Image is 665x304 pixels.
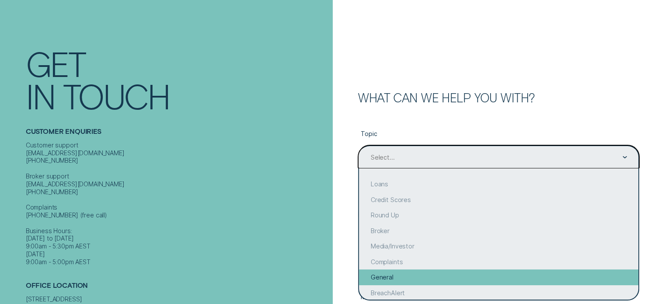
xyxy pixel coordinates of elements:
[359,207,638,223] div: Round Up
[26,79,55,112] div: In
[63,79,169,112] div: Touch
[26,47,85,79] div: Get
[359,192,638,208] div: Credit Scores
[26,295,329,303] div: [STREET_ADDRESS]
[358,92,639,103] h2: What can we help you with?
[26,127,329,141] h2: Customer Enquiries
[26,281,329,295] h2: Office Location
[26,141,329,266] div: Customer support [EMAIL_ADDRESS][DOMAIN_NAME] [PHONE_NUMBER] Broker support [EMAIL_ADDRESS][DOMAI...
[359,223,638,239] div: Broker
[26,47,329,112] h1: Get In Touch
[359,285,638,301] div: BreachAlert
[371,154,395,161] div: Select...
[358,124,639,145] label: Topic
[359,254,638,270] div: Complaints
[359,176,638,192] div: Loans
[359,269,638,285] div: General
[359,238,638,254] div: Media/Investor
